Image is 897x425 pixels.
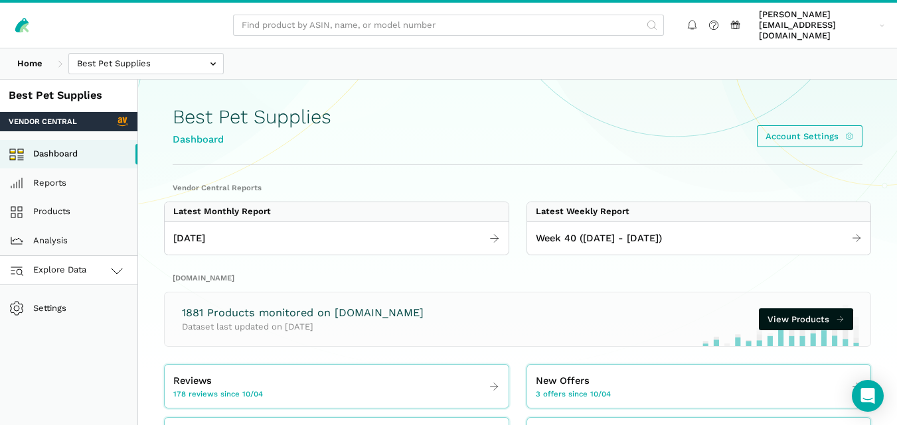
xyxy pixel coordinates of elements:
span: 178 reviews since 10/04 [173,389,263,399]
p: Dataset last updated on [DATE] [182,320,424,334]
input: Find product by ASIN, name, or model number [233,15,664,36]
div: Latest Monthly Report [173,206,271,217]
div: Dashboard [173,132,331,147]
span: [PERSON_NAME][EMAIL_ADDRESS][DOMAIN_NAME] [759,9,875,42]
div: Latest Weekly Report [536,206,629,217]
span: 3 offers since 10/04 [536,389,611,399]
a: Week 40 ([DATE] - [DATE]) [527,227,871,251]
span: New Offers [536,373,590,389]
a: Reviews 178 reviews since 10/04 [165,369,509,404]
h1: Best Pet Supplies [173,106,331,128]
a: View Products [759,308,853,330]
span: Vendor Central [9,116,77,127]
h2: [DOMAIN_NAME] [173,273,862,283]
span: View Products [768,313,829,326]
span: Reviews [173,373,212,389]
span: Week 40 ([DATE] - [DATE]) [536,231,662,246]
a: [PERSON_NAME][EMAIL_ADDRESS][DOMAIN_NAME] [755,7,889,44]
a: New Offers 3 offers since 10/04 [527,369,871,404]
span: Explore Data [13,263,87,278]
input: Best Pet Supplies [68,53,224,75]
h3: 1881 Products monitored on [DOMAIN_NAME] [182,306,424,321]
div: Best Pet Supplies [9,88,129,103]
h2: Vendor Central Reports [173,182,862,193]
span: [DATE] [173,231,205,246]
a: [DATE] [165,227,509,251]
a: Home [9,53,51,75]
a: Account Settings [757,125,862,147]
div: Open Intercom Messenger [852,380,884,412]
